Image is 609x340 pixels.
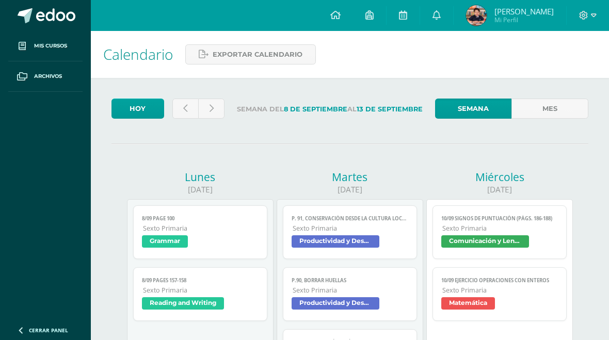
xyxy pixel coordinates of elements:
a: Mes [511,99,588,119]
a: 8/09 Page 100Sexto PrimariaGrammar [133,205,267,259]
span: Cerrar panel [29,327,68,334]
span: Sexto Primaria [442,286,557,295]
span: Sexto Primaria [442,224,557,233]
span: Sexto Primaria [143,224,258,233]
img: a581191a426275e72d3a4ed0139e6ac6.png [466,5,487,26]
strong: 13 de Septiembre [357,105,423,113]
div: [DATE] [277,184,423,195]
div: Miércoles [426,170,573,184]
span: [PERSON_NAME] [494,6,554,17]
span: Grammar [142,235,188,248]
span: Sexto Primaria [293,286,408,295]
span: P.90, Borrar huellas [292,277,408,284]
div: Lunes [127,170,274,184]
span: 8/09 Pages 157-158 [142,277,258,284]
a: 8/09 Pages 157-158Sexto PrimariaReading and Writing [133,267,267,321]
div: Martes [277,170,423,184]
a: Hoy [111,99,164,119]
span: Archivos [34,72,62,80]
label: Semana del al [233,99,427,120]
span: 10/09 Ejercicio operaciones con enteros [441,277,557,284]
a: P.90, Borrar huellasSexto PrimariaProductividad y Desarrollo [283,267,416,321]
span: Sexto Primaria [143,286,258,295]
div: [DATE] [426,184,573,195]
span: Matemática [441,297,495,310]
span: 8/09 Page 100 [142,215,258,222]
a: Mis cursos [8,31,83,61]
span: Exportar calendario [213,45,302,64]
a: Archivos [8,61,83,92]
a: Semana [435,99,512,119]
span: Productividad y Desarrollo [292,297,379,310]
a: P. 91, Conservación desde la cultura localSexto PrimariaProductividad y Desarrollo [283,205,416,259]
span: 10/09 Signos de puntuación (págs. 186-188) [441,215,557,222]
span: Mi Perfil [494,15,554,24]
a: 10/09 Ejercicio operaciones con enterosSexto PrimariaMatemática [432,267,566,321]
a: 10/09 Signos de puntuación (págs. 186-188)Sexto PrimariaComunicación y Lenguaje [432,205,566,259]
span: Productividad y Desarrollo [292,235,379,248]
span: Calendario [103,44,173,64]
span: Comunicación y Lenguaje [441,235,529,248]
span: Mis cursos [34,42,67,50]
span: Reading and Writing [142,297,224,310]
strong: 8 de Septiembre [284,105,347,113]
span: P. 91, Conservación desde la cultura local [292,215,408,222]
a: Exportar calendario [185,44,316,64]
span: Sexto Primaria [293,224,408,233]
div: [DATE] [127,184,274,195]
